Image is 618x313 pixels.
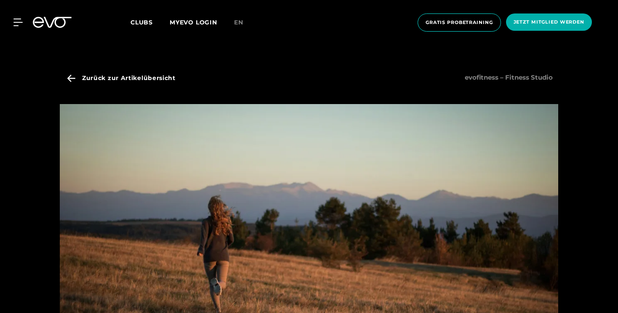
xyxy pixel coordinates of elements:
[131,19,153,26] span: Clubs
[64,67,179,104] a: Zurück zur Artikelübersicht
[514,19,584,26] span: Jetzt Mitglied werden
[131,18,170,26] a: Clubs
[170,19,217,26] a: MYEVO LOGIN
[459,67,558,104] span: evofitness – Fitness Studio
[426,19,493,26] span: Gratis Probetraining
[503,13,594,32] a: Jetzt Mitglied werden
[415,13,503,32] a: Gratis Probetraining
[234,19,243,26] span: en
[234,18,253,27] a: en
[82,74,176,83] span: Zurück zur Artikelübersicht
